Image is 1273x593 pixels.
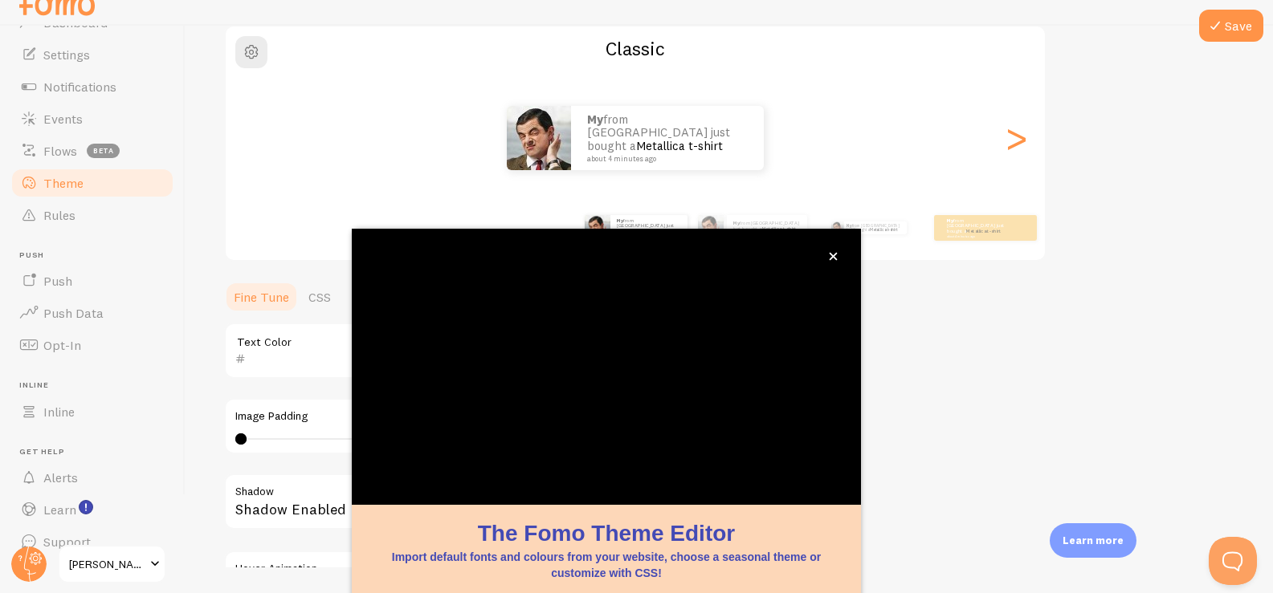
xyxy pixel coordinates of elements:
[636,138,723,153] a: Metallica t-shirt
[10,135,175,167] a: Flows beta
[19,447,175,457] span: Get Help
[761,225,796,231] a: Metallica t-shirt
[1209,537,1257,585] iframe: Help Scout Beacon - Open
[825,248,842,265] button: close,
[19,380,175,391] span: Inline
[10,396,175,428] a: Inline
[947,217,953,224] strong: My
[19,250,175,261] span: Push
[224,281,299,313] a: Fine Tune
[43,273,72,289] span: Push
[43,337,81,353] span: Opt-In
[870,227,897,232] a: Metallica t-shirt
[733,220,740,226] strong: My
[636,228,671,234] a: Metallica t-shirt
[587,112,603,127] strong: My
[1006,80,1026,196] div: Next slide
[830,221,843,234] img: Fomo
[10,39,175,71] a: Settings
[43,175,84,191] span: Theme
[43,404,75,420] span: Inline
[226,36,1045,61] h2: Classic
[947,217,1011,238] p: from [GEOGRAPHIC_DATA] just bought a
[617,217,623,224] strong: My
[10,71,175,103] a: Notifications
[507,106,571,170] img: Fomo
[43,79,116,95] span: Notifications
[224,473,706,532] div: Shadow Enabled
[698,215,724,241] img: Fomo
[58,545,166,583] a: [PERSON_NAME] Collection
[617,217,681,238] p: from [GEOGRAPHIC_DATA] just bought a
[585,215,610,241] img: Fomo
[10,167,175,199] a: Theme
[69,554,145,574] span: [PERSON_NAME] Collection
[587,155,743,163] small: about 4 minutes ago
[966,228,1001,234] a: Metallica t-shirt
[10,493,175,526] a: Learn
[87,144,120,158] span: beta
[10,265,175,297] a: Push
[1199,10,1263,42] button: Save
[947,234,1010,238] small: about 4 minutes ago
[235,409,695,424] label: Image Padding
[43,305,104,321] span: Push Data
[10,199,175,231] a: Rules
[733,221,801,235] p: from [GEOGRAPHIC_DATA] just bought a
[43,534,91,550] span: Support
[1050,523,1136,558] div: Learn more
[43,111,83,127] span: Events
[43,143,77,159] span: Flows
[43,47,90,63] span: Settings
[371,549,842,581] p: Import default fonts and colours from your website, choose a seasonal theme or customize with CSS!
[10,526,175,558] a: Support
[847,223,852,228] strong: My
[847,221,900,234] p: from [GEOGRAPHIC_DATA] just bought a
[10,461,175,493] a: Alerts
[79,500,93,514] svg: <p>Watch New Feature Tutorials!</p>
[587,113,748,163] p: from [GEOGRAPHIC_DATA] just bought a
[1063,533,1124,548] p: Learn more
[43,502,76,518] span: Learn
[299,281,341,313] a: CSS
[371,518,842,549] h1: The Fomo Theme Editor
[10,297,175,329] a: Push Data
[10,103,175,135] a: Events
[43,207,75,223] span: Rules
[43,469,78,485] span: Alerts
[10,329,175,361] a: Opt-In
